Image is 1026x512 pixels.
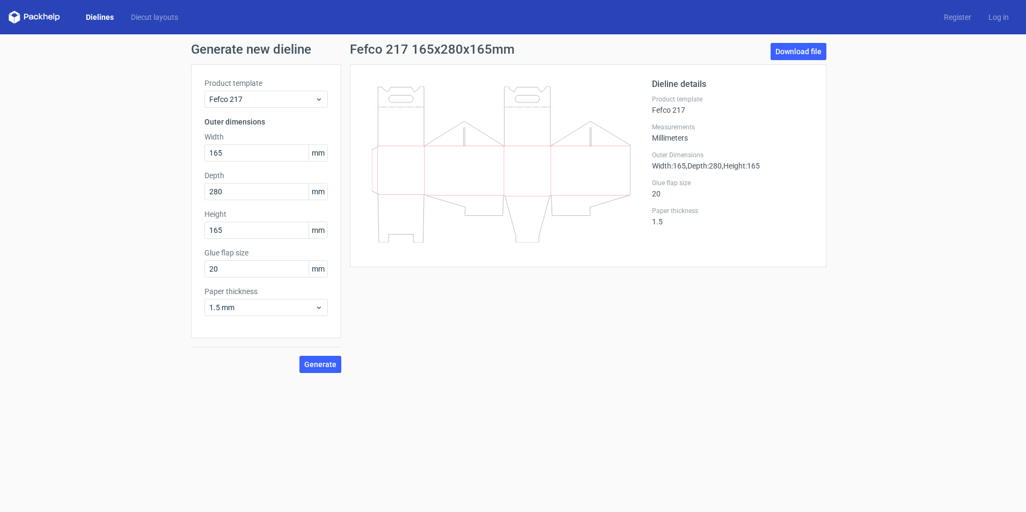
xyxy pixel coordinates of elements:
[309,222,327,238] span: mm
[204,116,328,127] h3: Outer dimensions
[722,162,760,170] span: , Height : 165
[652,207,813,226] div: 1.5
[652,78,813,91] h2: Dieline details
[122,12,187,23] a: Diecut layouts
[652,179,813,187] label: Glue flap size
[771,43,826,60] a: Download file
[299,356,341,373] button: Generate
[204,170,328,181] label: Depth
[980,12,1017,23] a: Log in
[204,209,328,220] label: Height
[209,94,315,105] span: Fefco 217
[652,123,813,131] label: Measurements
[935,12,980,23] a: Register
[309,261,327,277] span: mm
[309,145,327,161] span: mm
[686,162,722,170] span: , Depth : 280
[191,43,835,56] h1: Generate new dieline
[652,95,813,114] div: Fefco 217
[652,95,813,104] label: Product template
[652,162,686,170] span: Width : 165
[350,43,515,56] h1: Fefco 217 165x280x165mm
[652,151,813,159] label: Outer Dimensions
[204,131,328,142] label: Width
[652,179,813,198] div: 20
[209,302,315,313] span: 1.5 mm
[652,123,813,142] div: Millimeters
[204,247,328,258] label: Glue flap size
[204,78,328,89] label: Product template
[652,207,813,215] label: Paper thickness
[304,361,336,368] span: Generate
[309,184,327,200] span: mm
[204,286,328,297] label: Paper thickness
[77,12,122,23] a: Dielines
